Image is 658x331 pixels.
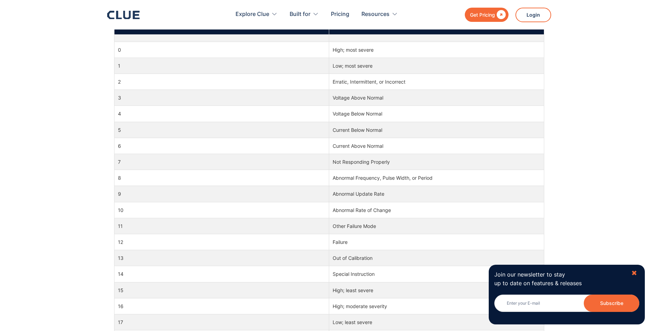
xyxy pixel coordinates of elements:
a: Get Pricing [465,8,509,22]
td: 14 [114,266,329,282]
td: 5 [114,122,329,138]
td: 10 [114,202,329,218]
td: 1 [114,58,329,74]
td: Abnormal Rate of Change [329,202,544,218]
td: 9 [114,186,329,202]
a: Pricing [331,3,349,25]
td: 13 [114,250,329,266]
div: ✖ [631,269,637,278]
td: Abnormal Update Rate [329,186,544,202]
td: Current Below Normal [329,122,544,138]
div:  [495,10,506,19]
td: Other Failure Mode [329,218,544,234]
td: Special Instruction [329,266,544,282]
td: 4 [114,106,329,122]
div: Get Pricing [470,10,495,19]
td: High; least severe [329,282,544,298]
form: Newsletter [494,295,639,319]
td: Abnormal Frequency, Pulse Width, or Period [329,170,544,186]
td: 17 [114,314,329,330]
div: Built for [290,3,319,25]
td: 16 [114,298,329,314]
input: Subscribe [584,295,639,312]
td: 0 [114,42,329,58]
div: Explore Clue [236,3,269,25]
td: Erratic, Intermittent, or Incorrect [329,74,544,90]
div: Built for [290,3,310,25]
td: 7 [114,154,329,170]
input: Enter your E-mail [494,295,639,312]
td: 3 [114,90,329,106]
td: Voltage Below Normal [329,106,544,122]
td: 8 [114,170,329,186]
td: High; moderate severity [329,298,544,314]
a: Login [515,8,551,22]
td: 12 [114,234,329,250]
td: 15 [114,282,329,298]
td: Voltage Above Normal [329,90,544,106]
td: Out of Calibration [329,250,544,266]
td: Current Above Normal [329,138,544,154]
td: Low; most severe [329,58,544,74]
td: Failure [329,234,544,250]
td: 11 [114,218,329,234]
td: High; most severe [329,42,544,58]
td: Low; least severe [329,314,544,330]
td: Not Responding Properly [329,154,544,170]
td: 2 [114,74,329,90]
div: Resources [361,3,398,25]
div: Explore Clue [236,3,277,25]
td: 6 [114,138,329,154]
div: Resources [361,3,390,25]
p: Join our newsletter to stay up to date on features & releases [494,270,625,288]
